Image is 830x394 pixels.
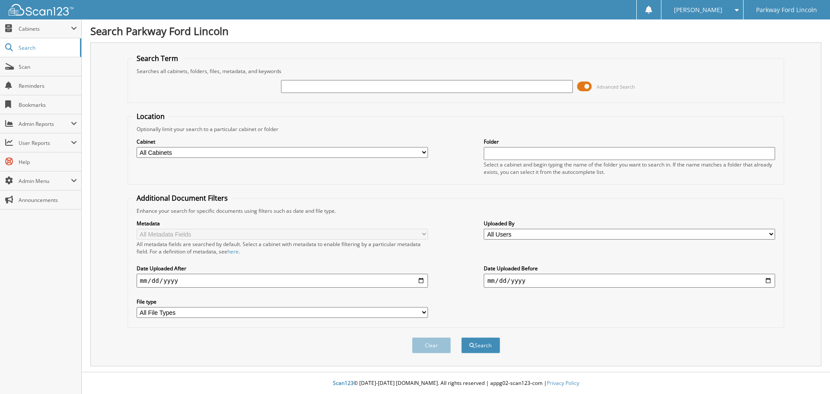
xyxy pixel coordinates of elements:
label: Cabinet [137,138,428,145]
span: Cabinets [19,25,71,32]
span: Help [19,158,77,166]
input: start [137,274,428,288]
div: Optionally limit your search to a particular cabinet or folder [132,125,780,133]
legend: Search Term [132,54,182,63]
iframe: Chat Widget [787,352,830,394]
div: All metadata fields are searched by default. Select a cabinet with metadata to enable filtering b... [137,240,428,255]
label: Date Uploaded After [137,265,428,272]
legend: Additional Document Filters [132,193,232,203]
h1: Search Parkway Ford Lincoln [90,24,821,38]
label: Metadata [137,220,428,227]
label: File type [137,298,428,305]
span: Announcements [19,196,77,204]
span: Advanced Search [597,83,635,90]
label: Uploaded By [484,220,775,227]
div: © [DATE]-[DATE] [DOMAIN_NAME]. All rights reserved | appg02-scan123-com | [82,373,830,394]
img: scan123-logo-white.svg [9,4,73,16]
span: Bookmarks [19,101,77,109]
label: Folder [484,138,775,145]
button: Search [461,337,500,353]
div: Searches all cabinets, folders, files, metadata, and keywords [132,67,780,75]
span: User Reports [19,139,71,147]
span: Parkway Ford Lincoln [756,7,817,13]
label: Date Uploaded Before [484,265,775,272]
span: Search [19,44,76,51]
span: Scan [19,63,77,70]
span: [PERSON_NAME] [674,7,722,13]
input: end [484,274,775,288]
span: Reminders [19,82,77,90]
button: Clear [412,337,451,353]
a: here [227,248,239,255]
a: Privacy Policy [547,379,579,387]
div: Select a cabinet and begin typing the name of the folder you want to search in. If the name match... [484,161,775,176]
div: Enhance your search for specific documents using filters such as date and file type. [132,207,780,215]
legend: Location [132,112,169,121]
span: Scan123 [333,379,354,387]
span: Admin Reports [19,120,71,128]
span: Admin Menu [19,177,71,185]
